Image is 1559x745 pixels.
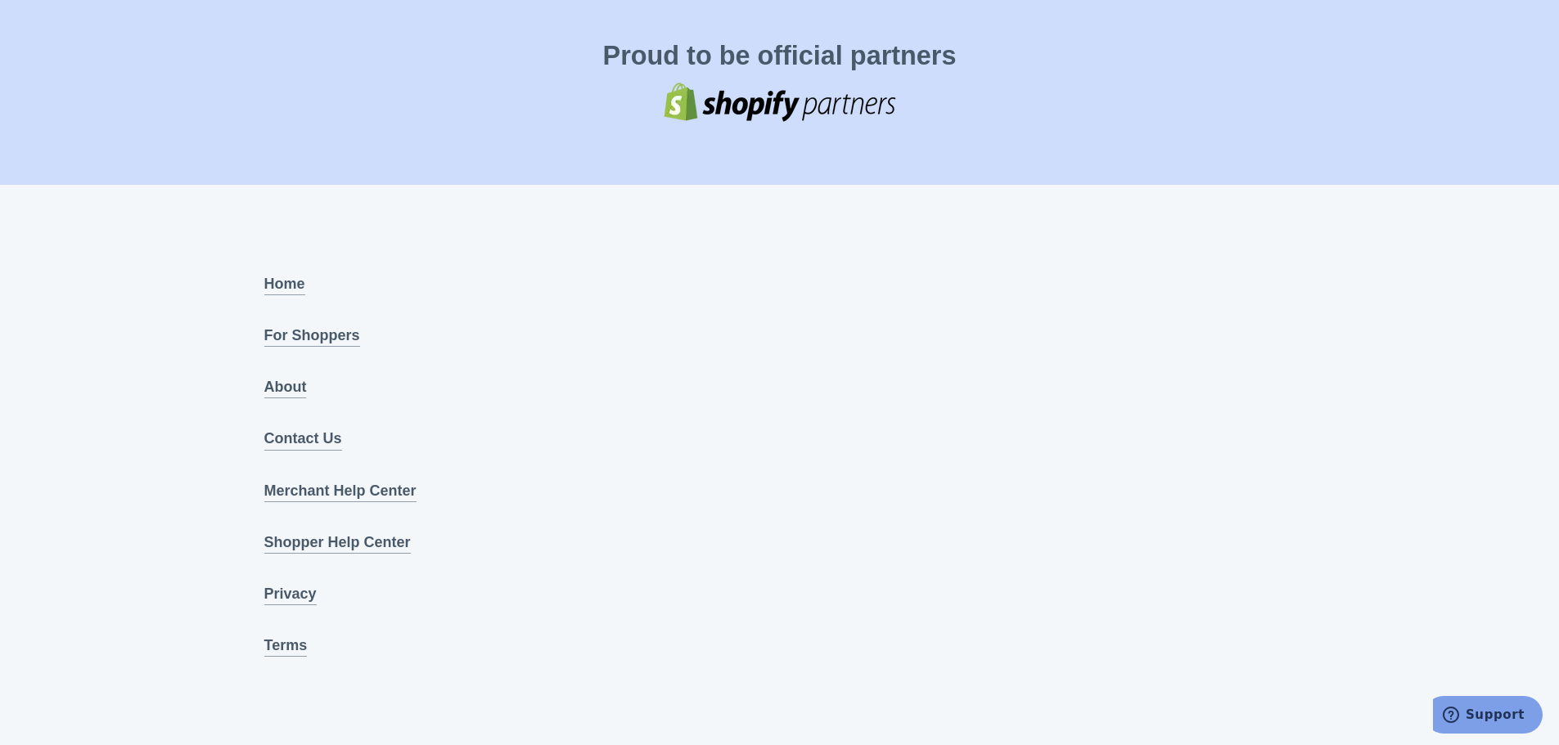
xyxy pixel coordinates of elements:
[264,42,1295,71] h3: Proud to be official partners
[264,583,317,605] a: Privacy
[264,635,308,657] a: Terms
[264,480,417,502] a: Merchant Help Center
[264,532,411,554] a: Shopper Help Center
[1433,696,1543,737] iframe: Opens a widget where you can find more information
[264,273,305,295] a: Home
[264,376,307,398] a: About
[264,325,360,347] a: For Shoppers
[264,428,342,450] a: Contact Us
